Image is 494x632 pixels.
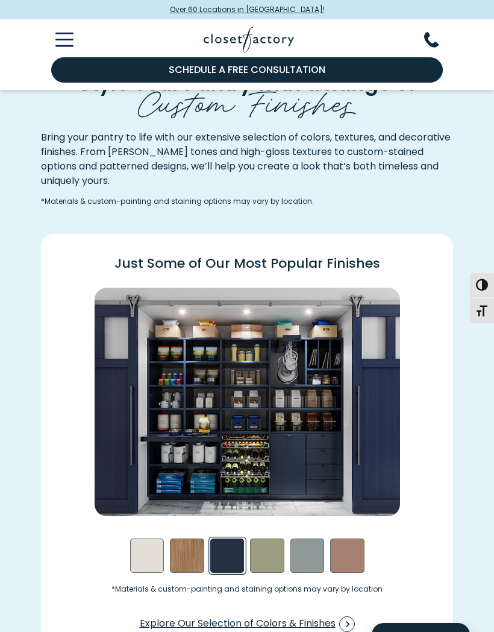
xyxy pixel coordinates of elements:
[204,27,294,52] img: Closet Factory Logo
[51,57,443,83] a: Schedule a Free Consultation
[138,77,357,124] span: Custom Finishes
[470,297,494,323] button: Toggle Font size
[51,253,443,273] h3: Just Some of Our Most Popular Finishes
[470,272,494,297] button: Toggle High Contrast
[140,616,355,632] span: Explore Our Selection of Colors & Finishes
[424,32,453,48] button: Phone Number
[41,33,73,47] button: Toggle Mobile Menu
[210,539,245,573] div: Calm Sea Swatch
[170,4,325,15] span: Over 60 Locations in [GEOGRAPHIC_DATA]!
[41,130,453,188] p: Bring your pantry to life with our extensive selection of colors, textures, and decorative finish...
[330,539,364,573] div: Terrarosa Swatch
[104,586,390,593] small: *Materials & custom-painting and staining options may vary by location
[130,539,164,573] div: Cashmere Swatch
[41,198,453,205] span: *Materials & custom-painting and staining options may vary by location.
[250,539,284,573] div: Sage Swatch
[170,539,204,573] div: Nutmeg Swatch
[95,288,400,516] img: Custom pantry in Calm Sea Melamine
[290,539,325,573] div: Steel Blue Swatch
[95,288,400,516] div: Calm Sea Swatch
